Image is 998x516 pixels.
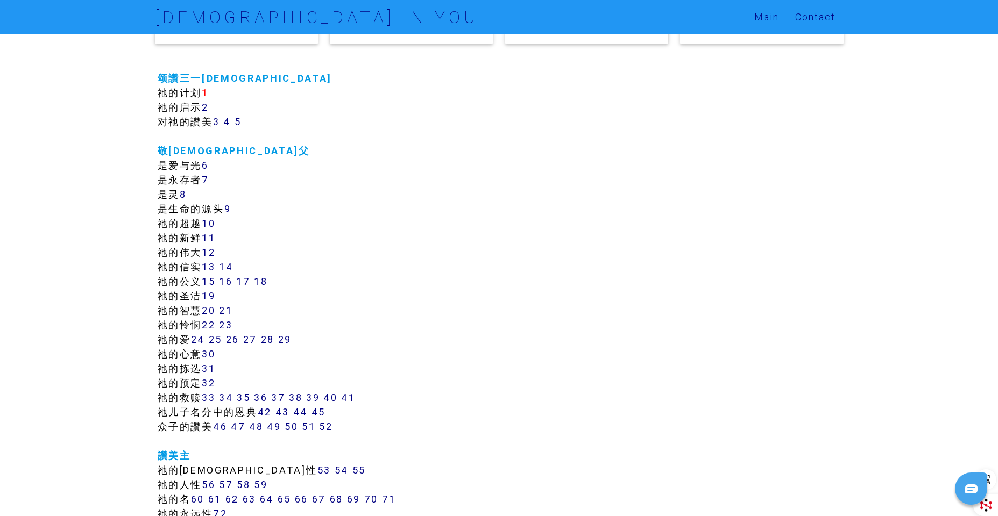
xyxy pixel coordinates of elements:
[293,406,308,418] a: 44
[202,348,215,360] a: 30
[261,333,274,346] a: 28
[202,174,209,186] a: 7
[254,275,267,288] a: 18
[335,464,349,476] a: 54
[202,246,215,259] a: 12
[306,391,320,404] a: 39
[158,449,191,462] a: 讚美主
[223,116,231,128] a: 4
[180,188,187,200] a: 8
[364,493,378,505] a: 70
[341,391,355,404] a: 41
[226,333,239,346] a: 26
[347,493,360,505] a: 69
[202,159,209,171] a: 6
[202,275,215,288] a: 15
[219,391,233,404] a: 34
[275,406,289,418] a: 43
[202,377,215,389] a: 32
[330,493,343,505] a: 68
[243,493,256,505] a: 63
[202,391,215,404] a: 33
[202,478,215,491] a: 56
[208,493,222,505] a: 61
[352,464,366,476] a: 55
[213,420,227,433] a: 46
[254,391,267,404] a: 36
[224,203,231,215] a: 9
[213,116,220,128] a: 3
[243,333,257,346] a: 27
[295,493,308,505] a: 66
[382,493,396,505] a: 71
[202,217,215,230] a: 10
[312,493,326,505] a: 67
[219,478,233,491] a: 57
[289,391,302,404] a: 38
[158,145,310,157] a: 敬[DEMOGRAPHIC_DATA]父
[202,261,215,273] a: 13
[209,333,222,346] a: 25
[191,333,205,346] a: 24
[202,87,209,99] a: 1
[202,362,215,375] a: 31
[225,493,239,505] a: 62
[323,391,337,404] a: 40
[202,319,215,331] a: 22
[267,420,281,433] a: 49
[249,420,263,433] a: 48
[219,319,232,331] a: 23
[236,275,250,288] a: 17
[260,493,274,505] a: 64
[237,478,250,491] a: 58
[202,304,215,317] a: 20
[191,493,204,505] a: 60
[285,420,298,433] a: 50
[317,464,331,476] a: 53
[235,116,242,128] a: 5
[202,101,209,113] a: 2
[219,304,232,317] a: 21
[158,72,332,84] a: 颂讚三一[DEMOGRAPHIC_DATA]
[231,420,245,433] a: 47
[237,391,250,404] a: 35
[312,406,325,418] a: 45
[278,493,291,505] a: 65
[271,391,285,404] a: 37
[219,261,233,273] a: 14
[202,290,215,302] a: 19
[319,420,332,433] a: 52
[278,333,292,346] a: 29
[219,275,232,288] a: 16
[202,232,215,244] a: 11
[254,478,267,491] a: 59
[258,406,272,418] a: 42
[302,420,315,433] a: 51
